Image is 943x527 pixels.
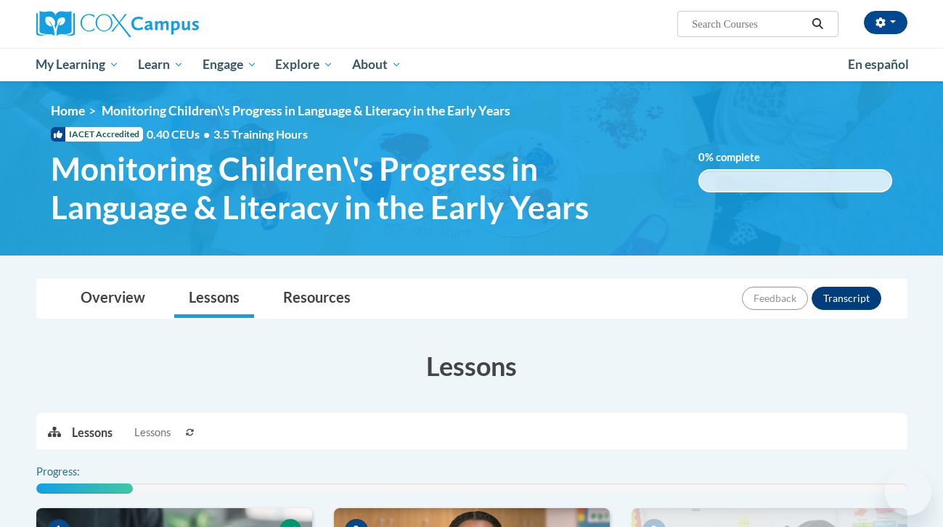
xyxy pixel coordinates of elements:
h3: Lessons [36,348,907,384]
span: My Learning [36,56,119,73]
a: Explore [266,48,343,81]
a: En español [838,49,918,80]
span: 0 [698,151,705,163]
p: Lessons [72,425,113,441]
span: Monitoring Children\'s Progress in Language & Literacy in the Early Years [102,103,510,118]
a: Lessons [174,279,254,318]
span: En español [848,57,909,72]
span: Monitoring Children\'s Progress in Language & Literacy in the Early Years [51,150,677,226]
span: Explore [275,56,333,73]
span: IACET Accredited [51,127,143,142]
span: 0.40 CEUs [147,126,213,142]
a: Resources [269,279,365,318]
a: Overview [66,279,160,318]
a: Cox Campus [36,11,312,37]
div: Main menu [15,48,929,81]
button: Search [807,15,828,33]
a: Learn [128,48,193,81]
span: About [352,56,401,73]
a: Home [51,103,85,118]
a: Engage [193,48,266,81]
a: My Learning [27,48,129,81]
span: 3.5 Training Hours [213,127,308,141]
span: Engage [203,56,257,73]
label: % complete [698,150,782,166]
input: Search Courses [690,15,807,33]
button: Account Settings [864,11,907,34]
a: About [343,48,411,81]
button: Transcript [812,287,881,310]
iframe: Button to launch messaging window [885,469,931,515]
label: Progress: [36,464,120,480]
img: Cox Campus [36,11,199,37]
span: • [203,127,210,141]
span: Learn [138,56,184,73]
span: Lessons [134,425,171,441]
button: Feedback [742,287,808,310]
